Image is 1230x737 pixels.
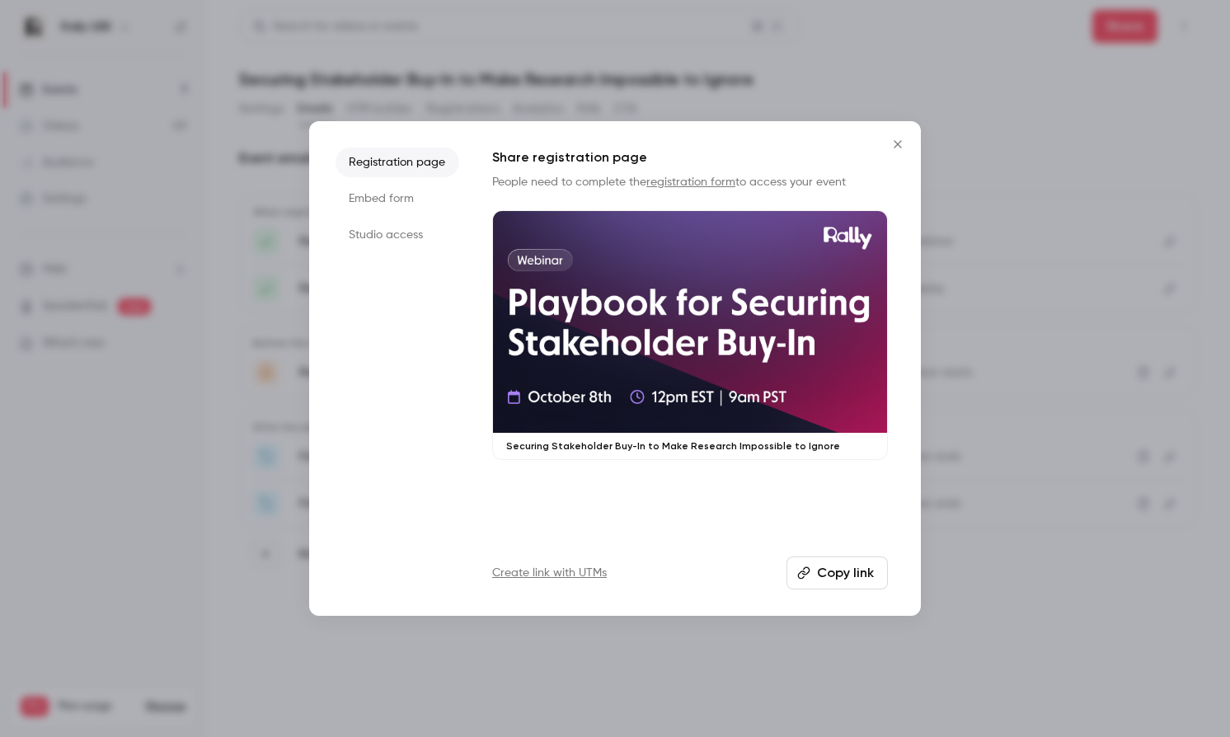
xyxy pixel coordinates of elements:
h1: Share registration page [492,148,888,167]
button: Close [881,128,914,161]
a: Create link with UTMs [492,565,607,581]
p: People need to complete the to access your event [492,174,888,190]
li: Registration page [336,148,459,177]
p: Securing Stakeholder Buy-In to Make Research Impossible to Ignore [506,439,874,453]
button: Copy link [786,556,888,589]
li: Embed form [336,184,459,214]
li: Studio access [336,220,459,250]
a: registration form [646,176,735,188]
a: Securing Stakeholder Buy-In to Make Research Impossible to Ignore [492,210,888,460]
